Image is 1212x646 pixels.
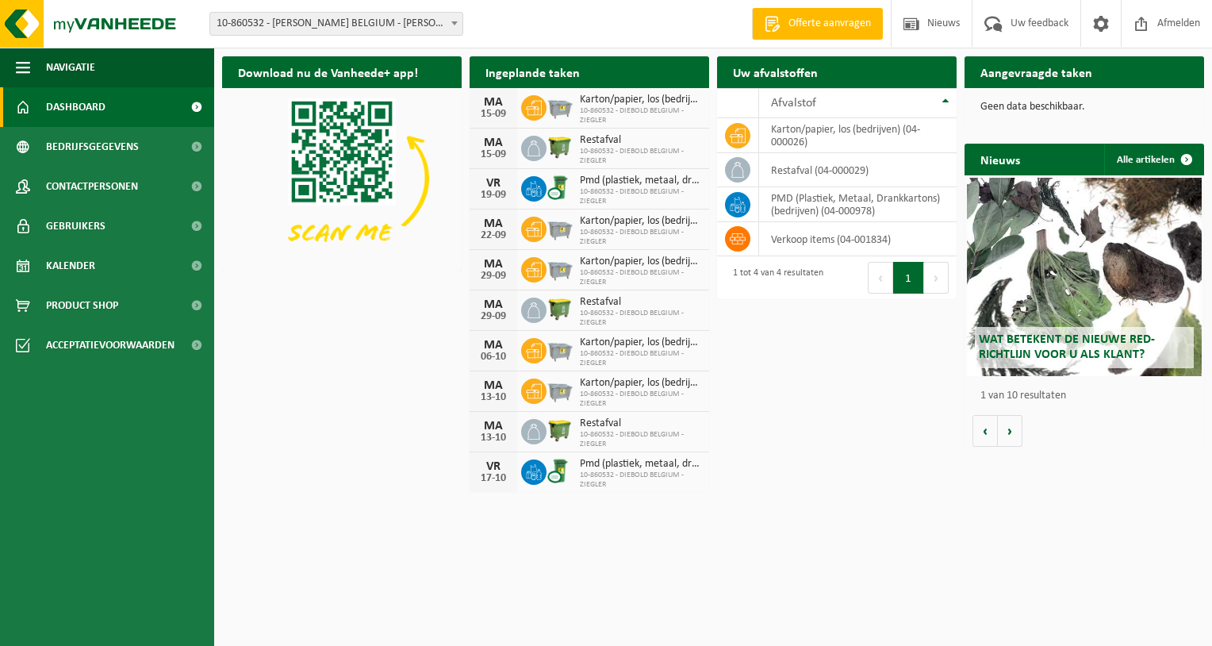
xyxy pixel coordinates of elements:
a: Alle artikelen [1104,144,1202,175]
img: WB-2500-GAL-GY-01 [547,336,573,363]
div: MA [478,420,509,433]
span: Pmd (plastiek, metaal, drankkartons) (bedrijven) [580,175,701,187]
div: 15-09 [478,149,509,160]
div: MA [478,96,509,109]
button: Previous [868,262,893,294]
span: 10-860532 - DIEBOLD BELGIUM - ZIEGLER [580,147,701,166]
img: WB-2500-GAL-GY-01 [547,93,573,120]
img: WB-1100-HPE-GN-50 [547,133,573,160]
div: 17-10 [478,473,509,484]
div: VR [478,177,509,190]
h2: Uw afvalstoffen [717,56,834,87]
td: PMD (Plastiek, Metaal, Drankkartons) (bedrijven) (04-000978) [759,187,957,222]
div: 1 tot 4 van 4 resultaten [725,260,823,295]
div: MA [478,258,509,271]
span: Wat betekent de nieuwe RED-richtlijn voor u als klant? [979,333,1155,361]
button: Volgende [998,415,1022,447]
div: MA [478,217,509,230]
img: WB-2500-GAL-GY-01 [547,255,573,282]
span: 10-860532 - DIEBOLD BELGIUM - ZIEGLER - AALST [209,12,463,36]
div: MA [478,137,509,149]
span: Navigatie [46,48,95,87]
span: Offerte aanvragen [784,16,875,32]
td: karton/papier, los (bedrijven) (04-000026) [759,118,957,153]
a: Wat betekent de nieuwe RED-richtlijn voor u als klant? [967,178,1202,376]
span: Karton/papier, los (bedrijven) [580,377,701,390]
button: Vorige [972,415,998,447]
h2: Aangevraagde taken [965,56,1108,87]
img: Download de VHEPlus App [222,88,462,268]
div: MA [478,298,509,311]
span: 10-860532 - DIEBOLD BELGIUM - ZIEGLER [580,187,701,206]
div: VR [478,460,509,473]
td: verkoop items (04-001834) [759,222,957,256]
span: Gebruikers [46,206,105,246]
img: WB-2500-GAL-GY-01 [547,214,573,241]
td: restafval (04-000029) [759,153,957,187]
img: WB-0240-CU [547,174,573,201]
img: WB-0240-CU [547,457,573,484]
span: Bedrijfsgegevens [46,127,139,167]
span: 10-860532 - DIEBOLD BELGIUM - ZIEGLER [580,309,701,328]
span: Karton/papier, los (bedrijven) [580,256,701,268]
span: Afvalstof [771,97,816,110]
span: 10-860532 - DIEBOLD BELGIUM - ZIEGLER [580,268,701,287]
p: 1 van 10 resultaten [980,390,1196,402]
button: 1 [893,262,924,294]
span: 10-860532 - DIEBOLD BELGIUM - ZIEGLER - AALST [210,13,462,35]
a: Offerte aanvragen [752,8,883,40]
h2: Download nu de Vanheede+ app! [222,56,434,87]
p: Geen data beschikbaar. [980,102,1188,113]
span: 10-860532 - DIEBOLD BELGIUM - ZIEGLER [580,390,701,409]
div: 29-09 [478,271,509,282]
span: 10-860532 - DIEBOLD BELGIUM - ZIEGLER [580,228,701,247]
span: Pmd (plastiek, metaal, drankkartons) (bedrijven) [580,458,701,471]
div: 06-10 [478,352,509,363]
button: Next [924,262,949,294]
span: Karton/papier, los (bedrijven) [580,336,701,349]
span: Restafval [580,417,701,430]
img: WB-1100-HPE-GN-50 [547,417,573,444]
div: 22-09 [478,230,509,241]
span: Dashboard [46,87,105,127]
span: Product Shop [46,286,118,325]
div: 15-09 [478,109,509,120]
span: 10-860532 - DIEBOLD BELGIUM - ZIEGLER [580,430,701,449]
div: 13-10 [478,433,509,444]
div: 13-10 [478,392,509,403]
img: WB-1100-HPE-GN-50 [547,295,573,322]
span: Acceptatievoorwaarden [46,325,175,365]
span: Restafval [580,296,701,309]
h2: Ingeplande taken [470,56,596,87]
span: Karton/papier, los (bedrijven) [580,94,701,106]
span: 10-860532 - DIEBOLD BELGIUM - ZIEGLER [580,349,701,368]
span: Kalender [46,246,95,286]
div: MA [478,379,509,392]
span: Karton/papier, los (bedrijven) [580,215,701,228]
span: 10-860532 - DIEBOLD BELGIUM - ZIEGLER [580,471,701,490]
span: Restafval [580,134,701,147]
div: 29-09 [478,311,509,322]
div: 19-09 [478,190,509,201]
img: WB-2500-GAL-GY-01 [547,376,573,403]
div: MA [478,339,509,352]
span: 10-860532 - DIEBOLD BELGIUM - ZIEGLER [580,106,701,125]
span: Contactpersonen [46,167,138,206]
h2: Nieuws [965,144,1036,175]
